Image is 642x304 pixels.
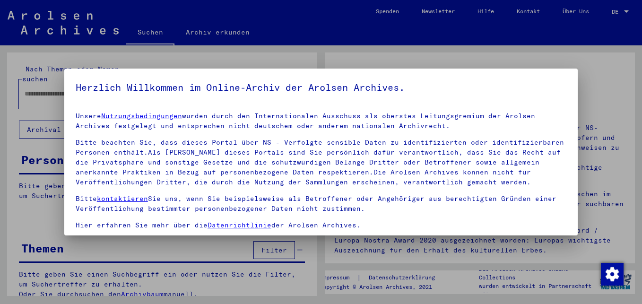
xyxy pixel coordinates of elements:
div: Zustimmung ändern [600,262,623,285]
p: Bitte beachten Sie, dass dieses Portal über NS - Verfolgte sensible Daten zu identifizierten oder... [76,138,566,187]
p: Hier erfahren Sie mehr über die der Arolsen Archives. [76,220,566,230]
a: Datenrichtlinie [208,221,271,229]
h5: Herzlich Willkommen im Online-Archiv der Arolsen Archives. [76,80,566,95]
img: Zustimmung ändern [601,263,624,286]
p: Unsere wurden durch den Internationalen Ausschuss als oberstes Leitungsgremium der Arolsen Archiv... [76,111,566,131]
p: Bitte Sie uns, wenn Sie beispielsweise als Betroffener oder Angehöriger aus berechtigten Gründen ... [76,194,566,214]
a: Nutzungsbedingungen [101,112,182,120]
a: kontaktieren [97,194,148,203]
